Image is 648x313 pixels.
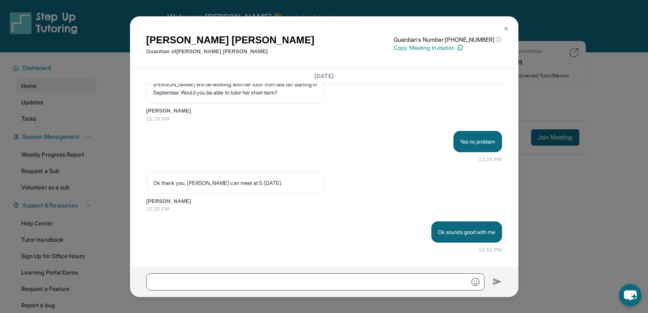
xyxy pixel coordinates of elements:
p: Yes no problem [460,137,496,146]
span: [PERSON_NAME] [146,197,502,205]
p: Ok thank you. [PERSON_NAME] can meet at 5 [DATE]. [153,179,317,187]
p: Ok sounds good with me [438,228,496,236]
img: Send icon [493,277,502,287]
img: Copy Icon [456,44,464,52]
p: Copy Meeting Invitation [394,44,502,52]
p: Guardian of [PERSON_NAME] [PERSON_NAME] [146,47,314,56]
span: 12:24 PM [479,155,502,164]
span: ⓘ [496,36,502,44]
h3: [DATE] [146,72,502,80]
span: [PERSON_NAME] [146,107,502,115]
p: [PERSON_NAME] will be working with her tutor from last fall starting in September. Would you be a... [153,80,317,97]
img: Emoji [471,278,480,286]
span: 12:25 PM [146,205,502,213]
img: Close Icon [503,25,509,32]
span: 12:52 PM [479,246,502,254]
span: 12:10 PM [146,115,502,123]
button: chat-button [619,284,641,306]
h1: [PERSON_NAME] [PERSON_NAME] [146,33,314,47]
p: Guardian's Number: [PHONE_NUMBER] [394,36,502,44]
